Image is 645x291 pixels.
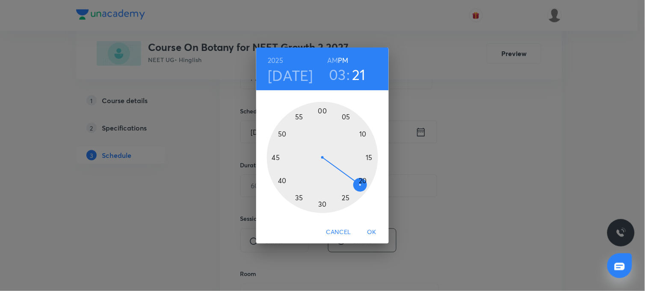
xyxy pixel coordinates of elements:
[338,54,349,66] button: PM
[358,224,385,240] button: OK
[323,224,355,240] button: Cancel
[329,65,346,83] button: 03
[268,54,284,66] button: 2025
[327,54,338,66] button: AM
[326,227,351,238] span: Cancel
[347,65,350,83] h3: :
[361,227,382,238] span: OK
[352,65,366,83] button: 21
[268,66,314,84] button: [DATE]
